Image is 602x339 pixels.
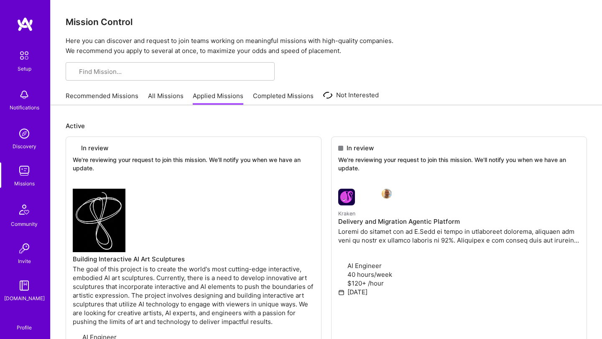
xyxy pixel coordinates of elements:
img: guide book [16,277,33,294]
a: Recommended Missions [66,91,138,105]
div: Profile [17,323,32,331]
img: company logo [73,189,125,252]
p: AI Engineer [338,261,580,270]
i: icon Clock [338,272,344,278]
a: Applied Missions [193,91,243,105]
img: discovery [16,125,33,142]
img: bell [16,86,33,103]
div: Community [11,220,38,228]
div: [DOMAIN_NAME] [4,294,45,303]
img: setup [15,47,33,64]
img: Community [14,200,34,220]
span: In review [347,144,374,152]
i: icon Calendar [338,289,344,296]
div: Notifications [10,103,39,112]
div: Invite [18,257,31,266]
h4: Delivery and Migration Agentic Platform [338,218,580,225]
p: We're reviewing your request to join this mission. We'll notify you when we have an update. [338,156,580,172]
h4: Building Interactive AI Art Sculptures [73,256,314,263]
h3: Mission Control [66,17,587,27]
div: Setup [18,64,31,73]
img: logo [17,17,33,32]
input: Find Mission... [79,67,268,76]
div: Missions [14,179,35,188]
a: Completed Missions [253,91,314,105]
i: icon SearchGrey [72,69,79,75]
div: Discovery [13,142,36,151]
p: We're reviewing your request to join this mission. We'll notify you when we have an update. [73,156,314,172]
img: Kraken company logo [338,189,355,205]
i: icon MoneyGray [338,281,344,287]
p: Here you can discover and request to join teams working on meaningful missions with high-quality ... [66,36,587,56]
p: $120+ /hour [338,279,580,288]
p: Active [66,121,587,130]
p: 40 hours/week [338,270,580,279]
a: Profile [14,314,35,331]
img: teamwork [16,162,33,179]
p: Loremi do sitamet con ad E.Sedd ei tempo in utlaboreet dolorema, aliquaen adm veni qu nostr ex ul... [338,227,580,245]
a: All Missions [148,91,184,105]
p: [DATE] [338,288,580,296]
p: The goal of this project is to create the world's most cutting-edge interactive, embodied AI art ... [73,265,314,326]
i: icon Applicant [338,263,344,269]
img: Invite [16,240,33,257]
a: Not Interested [323,90,379,105]
small: Kraken [338,210,355,217]
span: In review [81,144,108,152]
img: Linford Bacon [382,189,392,199]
